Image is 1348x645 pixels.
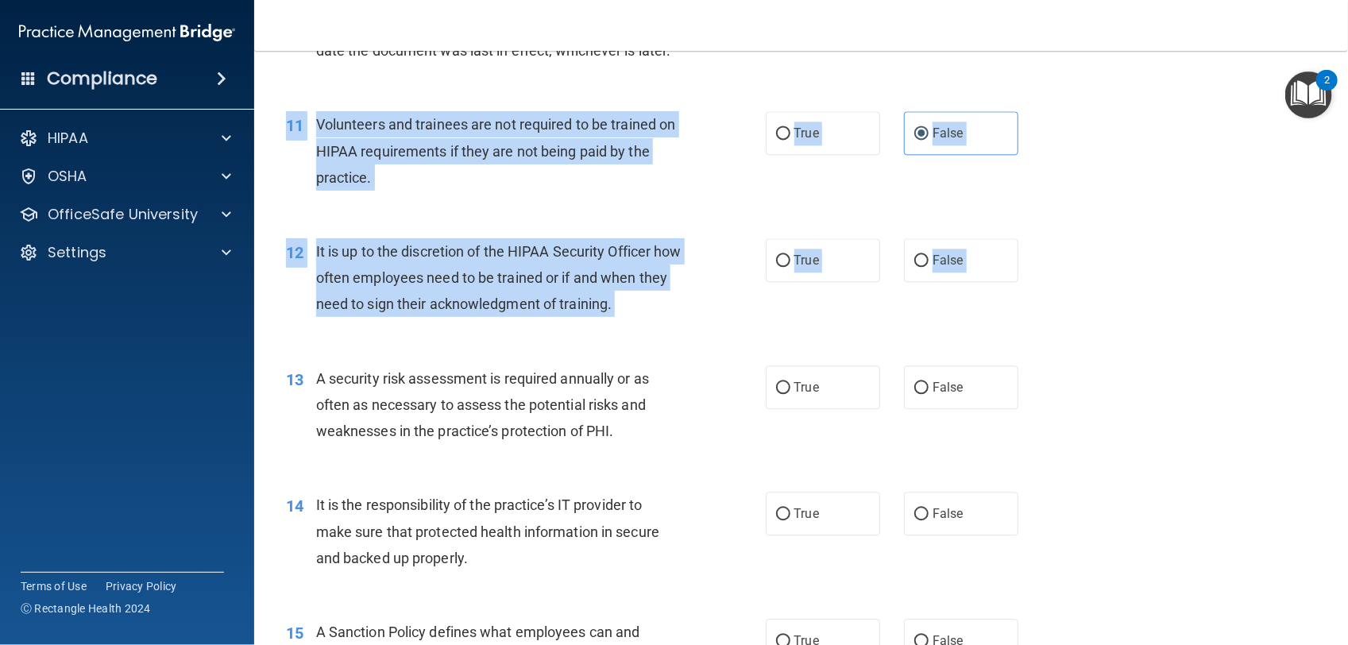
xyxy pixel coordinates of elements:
a: OSHA [19,167,231,186]
a: HIPAA [19,129,231,148]
span: True [794,506,819,521]
span: It is the responsibility of the practice’s IT provider to make sure that protected health informa... [316,496,659,566]
span: False [933,253,964,268]
input: True [776,255,790,267]
a: OfficeSafe University [19,205,231,224]
button: Open Resource Center, 2 new notifications [1285,71,1332,118]
span: True [794,253,819,268]
p: Settings [48,243,106,262]
span: True [794,126,819,141]
span: False [933,380,964,395]
span: 15 [286,624,303,643]
span: 11 [286,116,303,135]
span: 12 [286,243,303,262]
a: Settings [19,243,231,262]
div: 2 [1324,80,1330,101]
a: Terms of Use [21,578,87,594]
input: False [914,508,929,520]
span: False [933,506,964,521]
span: Ⓒ Rectangle Health 2024 [21,601,151,616]
input: False [914,255,929,267]
input: True [776,128,790,140]
h4: Compliance [47,68,157,90]
p: OfficeSafe University [48,205,198,224]
span: It is up to the discretion of the HIPAA Security Officer how often employees need to be trained o... [316,243,682,312]
span: True [794,380,819,395]
input: False [914,382,929,394]
iframe: Drift Widget Chat Controller [1269,535,1329,596]
span: 14 [286,496,303,516]
span: False [933,126,964,141]
input: True [776,508,790,520]
p: HIPAA [48,129,88,148]
input: False [914,128,929,140]
span: 13 [286,370,303,389]
img: PMB logo [19,17,235,48]
span: A security risk assessment is required annually or as often as necessary to assess the potential ... [316,370,649,439]
p: OSHA [48,167,87,186]
a: Privacy Policy [106,578,177,594]
input: True [776,382,790,394]
span: Volunteers and trainees are not required to be trained on HIPAA requirements if they are not bein... [316,116,676,185]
